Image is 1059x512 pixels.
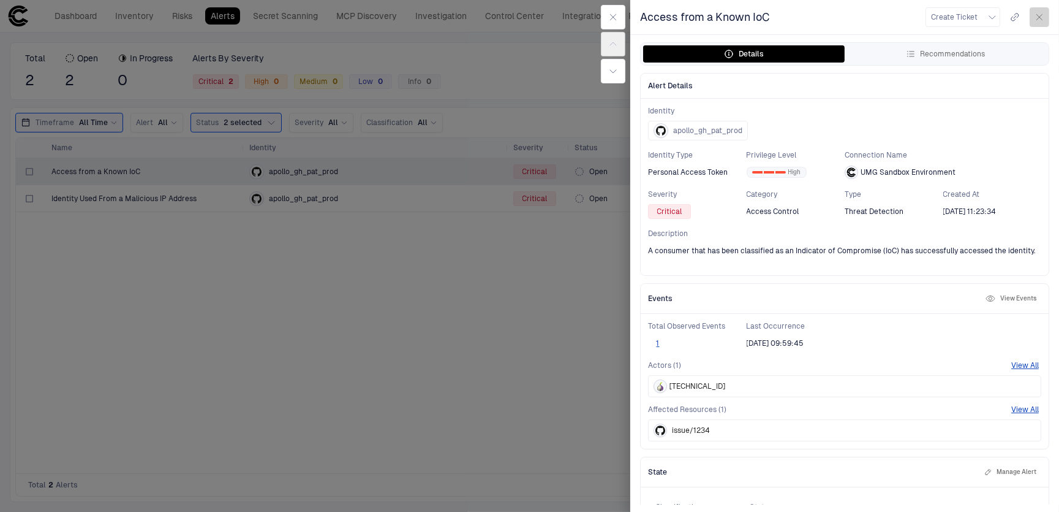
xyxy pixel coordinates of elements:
[943,189,1042,199] span: Created At
[669,381,725,391] span: [TECHNICAL_ID]
[1011,405,1039,415] button: View All
[764,171,774,174] div: 1
[655,381,665,391] div: Tor
[788,168,801,177] span: High
[655,502,750,512] span: Classification
[845,150,1041,160] span: Connection Name
[906,49,986,59] div: Recommendations
[648,405,726,415] span: Affected Resources (1)
[1011,361,1039,370] button: View All
[648,229,1041,239] span: Description
[943,207,997,216] div: 8/17/2025 16:23:34 (GMT+00:00 UTC)
[983,291,1039,306] button: View Events
[750,502,845,512] span: Status
[648,294,673,304] span: Events
[657,207,682,216] span: Critical
[747,207,799,216] span: Access Control
[648,246,1035,256] span: A consumer that has been classified as an Indicator of Compromise (IoC) has successfully accessed...
[925,7,1000,27] button: Create Ticket
[648,81,693,91] span: Alert Details
[648,361,681,370] span: Actors (1)
[640,10,770,25] span: Access from a Known IoC
[775,171,786,174] div: 2
[648,467,667,477] span: State
[747,150,845,160] span: Privilege Level
[747,189,845,199] span: Category
[982,465,1039,480] button: Manage Alert
[672,426,710,435] span: issue/1234
[845,207,903,216] span: Threat Detection
[648,150,747,160] span: Identity Type
[648,121,748,140] button: apollo_gh_pat_prod
[943,207,997,216] span: [DATE] 11:23:34
[747,338,804,348] span: [DATE] 09:59:45
[845,189,943,199] span: Type
[747,321,845,331] span: Last Occurrence
[931,12,978,22] span: Create Ticket
[648,338,668,348] button: 1
[673,126,742,136] span: apollo_gh_pat_prod
[648,167,728,177] span: Personal Access Token
[655,426,665,435] div: GitHub
[752,171,763,174] div: 0
[648,106,1041,116] span: Identity
[724,49,764,59] div: Details
[648,189,747,199] span: Severity
[648,321,747,331] span: Total Observed Events
[747,338,804,348] div: 8/19/2025 14:59:45 (GMT+00:00 UTC)
[861,167,955,177] span: UMG Sandbox Environment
